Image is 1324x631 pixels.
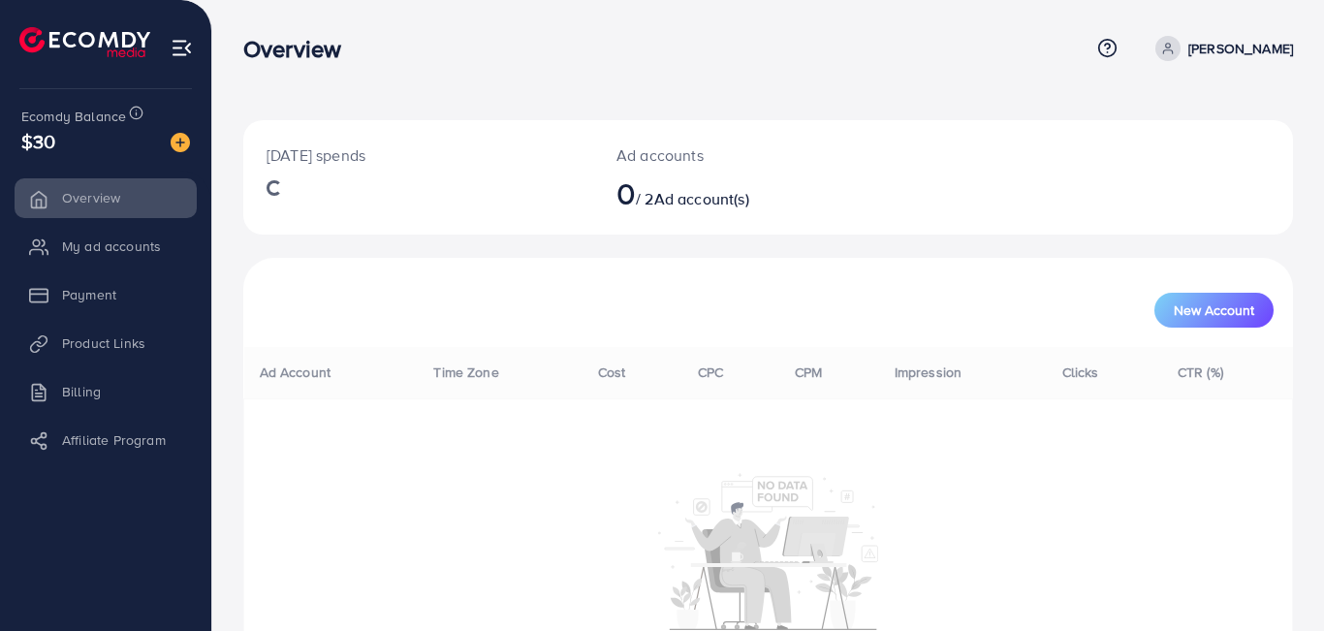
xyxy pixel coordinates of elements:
[267,143,570,167] p: [DATE] spends
[1148,36,1293,61] a: [PERSON_NAME]
[616,143,833,167] p: Ad accounts
[1174,303,1254,317] span: New Account
[21,127,55,155] span: $30
[1188,37,1293,60] p: [PERSON_NAME]
[616,171,636,215] span: 0
[243,35,357,63] h3: Overview
[21,107,126,126] span: Ecomdy Balance
[171,37,193,59] img: menu
[19,27,150,57] img: logo
[616,174,833,211] h2: / 2
[171,133,190,152] img: image
[1154,293,1274,328] button: New Account
[654,188,749,209] span: Ad account(s)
